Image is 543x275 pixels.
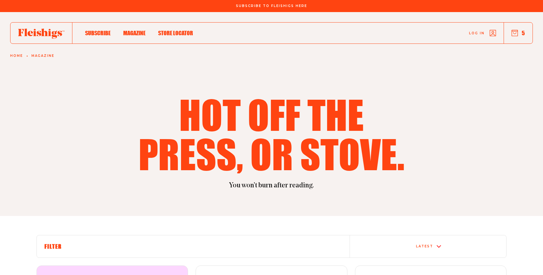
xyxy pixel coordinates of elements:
button: 5 [512,30,525,37]
span: Magazine [123,30,145,37]
span: Subscribe [85,30,111,37]
a: Store locator [158,29,193,37]
a: Home [10,54,23,58]
h6: Filter [44,243,342,250]
h1: Hot off the press, or stove. [134,95,409,173]
a: Magazine [123,29,145,37]
span: Store locator [158,30,193,37]
div: Latest [416,245,433,248]
a: Subscribe To Fleishigs Here [235,4,308,7]
p: You won't burn after reading. [37,181,506,191]
a: Magazine [31,54,54,58]
span: Subscribe To Fleishigs Here [236,4,307,8]
a: Subscribe [85,29,111,37]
